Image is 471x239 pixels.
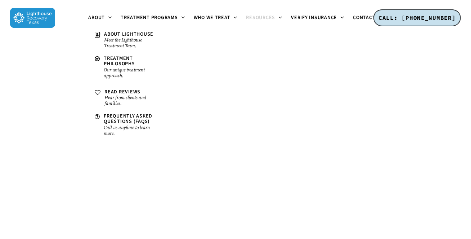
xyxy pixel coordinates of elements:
[104,67,160,79] small: Our unique treatment approach.
[116,15,189,21] a: Treatment Programs
[104,95,160,106] small: Hear from clients and families.
[10,8,55,28] img: Lighthouse Recovery Texas
[189,15,242,21] a: Who We Treat
[194,14,230,21] span: Who We Treat
[349,15,387,21] a: Contact
[91,86,163,110] a: Read ReviewsHear from clients and families.
[104,88,140,96] span: Read Reviews
[91,110,163,140] a: Frequently Asked Questions (FAQs)Call us anytime to learn more.
[104,31,153,38] span: About Lighthouse
[378,14,456,21] span: CALL: [PHONE_NUMBER]
[104,112,152,125] span: Frequently Asked Questions (FAQs)
[242,15,287,21] a: Resources
[84,15,116,21] a: About
[104,125,160,136] small: Call us anytime to learn more.
[104,37,160,49] small: Meet the Lighthouse Treatment Team.
[91,28,163,52] a: About LighthouseMeet the Lighthouse Treatment Team.
[88,14,105,21] span: About
[291,14,337,21] span: Verify Insurance
[353,14,375,21] span: Contact
[121,14,178,21] span: Treatment Programs
[104,55,135,67] span: Treatment Philosophy
[373,9,461,27] a: CALL: [PHONE_NUMBER]
[246,14,275,21] span: Resources
[287,15,349,21] a: Verify Insurance
[91,52,163,82] a: Treatment PhilosophyOur unique treatment approach.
